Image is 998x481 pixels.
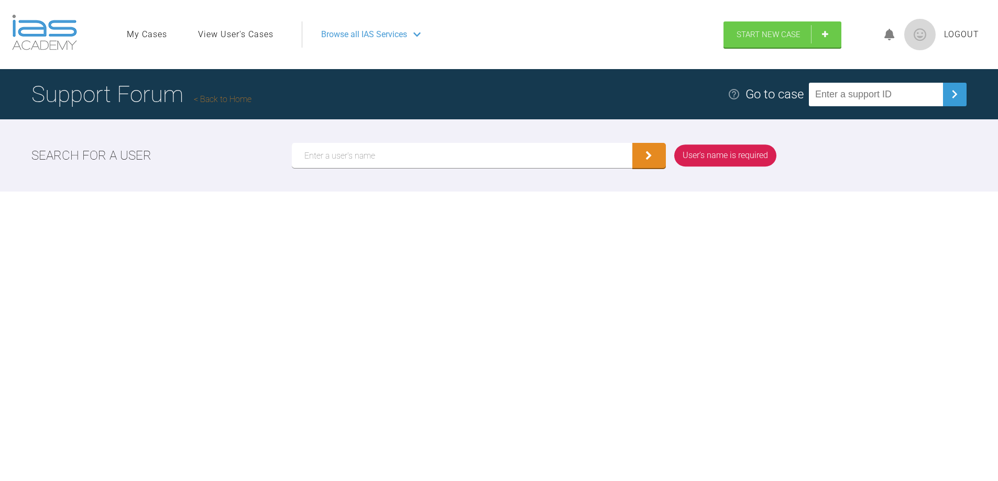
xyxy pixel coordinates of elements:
h2: Search for a user [31,146,151,165]
a: View User's Cases [198,28,273,41]
span: Start New Case [737,30,800,39]
input: Enter a user's name [292,143,632,168]
h1: Support Forum [31,76,251,113]
img: logo-light.3e3ef733.png [12,15,77,50]
div: User's name is required [674,145,776,167]
img: profile.png [904,19,936,50]
a: Logout [944,28,979,41]
span: Browse all IAS Services [321,28,407,41]
input: Enter a support ID [809,83,943,106]
a: Back to Home [194,94,251,104]
div: Go to case [745,84,804,104]
a: Start New Case [723,21,841,48]
img: chevronRight.28bd32b0.svg [946,86,963,103]
a: My Cases [127,28,167,41]
img: help.e70b9f3d.svg [728,88,740,100]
